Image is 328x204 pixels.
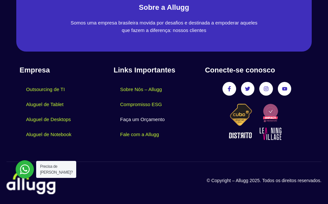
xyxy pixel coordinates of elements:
nav: Menu [20,82,114,142]
a: Aluguel de Tablet [20,97,70,112]
h4: Links Importantes [114,65,205,75]
h4: Empresa [20,65,114,75]
iframe: Chat Widget [211,120,328,204]
img: locacao-de-equipamentos-allugg-logo [7,172,55,194]
a: Aluguel de Desktops [20,112,78,127]
a: Compromisso ESG [114,97,168,112]
a: Sobre Nós – Allugg [114,82,168,97]
div: Widget de chat [211,120,328,204]
h4: Conecte-se conosco [205,65,309,75]
a: Aluguel de Notebook [20,127,78,142]
span: Precisa de [PERSON_NAME]? [40,164,73,175]
p: © Copyright – Allugg 2025. Todos os direitos reservados. [148,177,321,184]
p: Somos uma empresa brasileira movida por desafios e destinada a empoderar aqueles que fazem a dife... [70,19,258,34]
nav: Menu [114,82,205,142]
a: Outsourcing de TI [20,82,71,97]
h2: Sobre a Allugg [29,2,299,13]
a: Fale com a Allugg [114,127,165,142]
a: Faça um Orçamento [114,112,171,127]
